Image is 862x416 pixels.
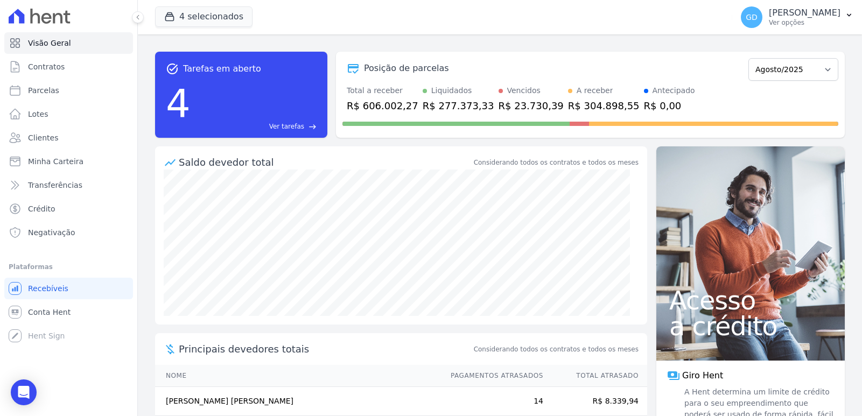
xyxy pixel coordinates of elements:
span: Tarefas em aberto [183,62,261,75]
span: Minha Carteira [28,156,83,167]
span: Contratos [28,61,65,72]
span: Principais devedores totais [179,342,472,356]
a: Lotes [4,103,133,125]
a: Visão Geral [4,32,133,54]
a: Negativação [4,222,133,243]
div: R$ 304.898,55 [568,98,640,113]
a: Contratos [4,56,133,77]
th: Total Atrasado [544,365,647,387]
div: Saldo devedor total [179,155,472,170]
div: Plataformas [9,260,129,273]
span: Considerando todos os contratos e todos os meses [474,344,639,354]
span: Ver tarefas [269,122,304,131]
div: R$ 277.373,33 [423,98,494,113]
span: Parcelas [28,85,59,96]
div: Considerando todos os contratos e todos os meses [474,158,639,167]
a: Ver tarefas east [195,122,317,131]
a: Clientes [4,127,133,149]
a: Crédito [4,198,133,220]
div: R$ 606.002,27 [347,98,418,113]
span: east [309,123,317,131]
span: Acesso [669,287,832,313]
span: a crédito [669,313,832,339]
a: Parcelas [4,80,133,101]
th: Pagamentos Atrasados [440,365,544,387]
a: Transferências [4,174,133,196]
div: Total a receber [347,85,418,96]
span: Conta Hent [28,307,71,318]
a: Conta Hent [4,301,133,323]
td: 14 [440,387,544,416]
span: Negativação [28,227,75,238]
button: GD [PERSON_NAME] Ver opções [732,2,862,32]
div: Liquidados [431,85,472,96]
span: Visão Geral [28,38,71,48]
div: Vencidos [507,85,541,96]
a: Recebíveis [4,278,133,299]
th: Nome [155,365,440,387]
div: Open Intercom Messenger [11,379,37,405]
span: Transferências [28,180,82,191]
div: 4 [166,75,191,131]
span: Recebíveis [28,283,68,294]
span: Giro Hent [682,369,723,382]
button: 4 selecionados [155,6,253,27]
a: Minha Carteira [4,151,133,172]
span: Crédito [28,203,55,214]
div: A receber [577,85,613,96]
span: Lotes [28,109,48,119]
span: GD [746,13,758,21]
p: Ver opções [769,18,840,27]
span: task_alt [166,62,179,75]
div: Antecipado [653,85,695,96]
p: [PERSON_NAME] [769,8,840,18]
div: R$ 23.730,39 [499,98,564,113]
span: Clientes [28,132,58,143]
div: Posição de parcelas [364,62,449,75]
td: R$ 8.339,94 [544,387,647,416]
td: [PERSON_NAME] [PERSON_NAME] [155,387,440,416]
div: R$ 0,00 [644,98,695,113]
